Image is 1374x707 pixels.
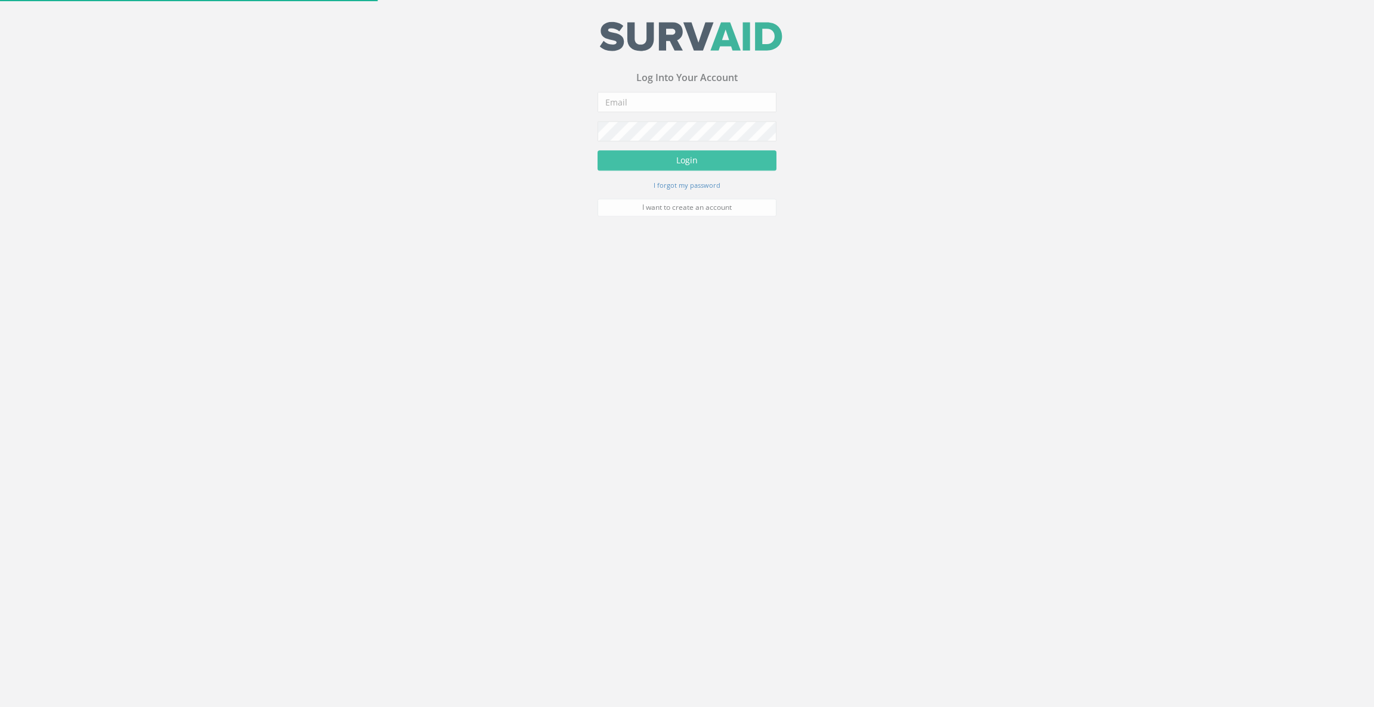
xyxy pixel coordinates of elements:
button: Login [598,153,776,173]
a: I forgot my password [654,182,720,193]
input: Email [598,94,776,114]
small: I forgot my password [654,183,720,192]
a: I want to create an account [598,201,776,219]
h3: Log Into Your Account [598,75,776,86]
